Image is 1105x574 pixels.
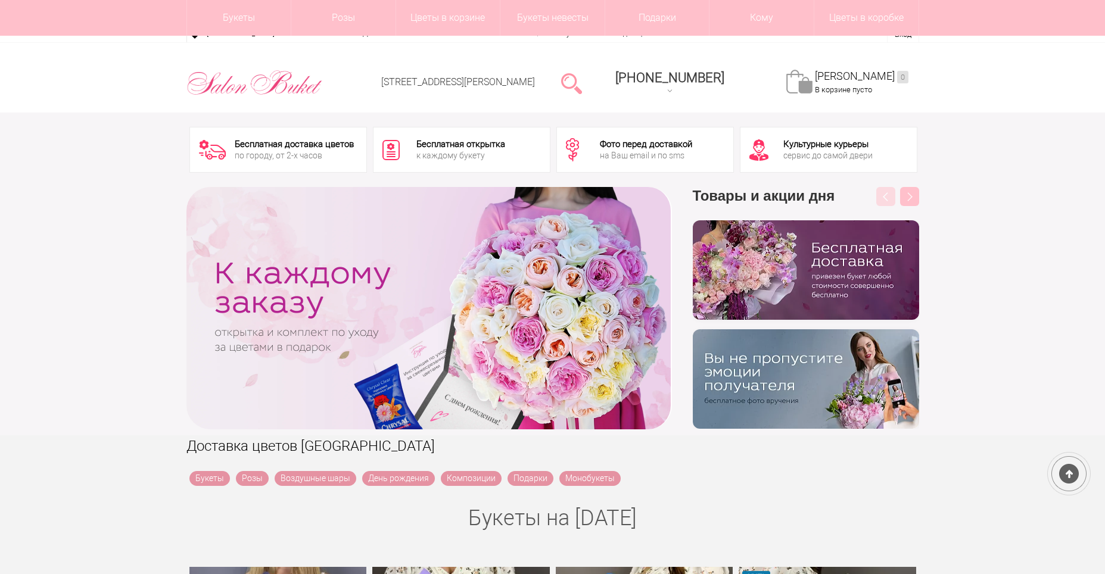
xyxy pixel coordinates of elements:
[783,140,873,149] div: Культурные курьеры
[600,140,692,149] div: Фото перед доставкой
[900,187,919,206] button: Next
[508,471,553,486] a: Подарки
[275,471,356,486] a: Воздушные шары
[615,70,724,85] span: [PHONE_NUMBER]
[693,187,919,220] h3: Товары и акции дня
[189,471,230,486] a: Букеты
[186,67,323,98] img: Цветы Нижний Новгород
[416,140,505,149] div: Бесплатная открытка
[236,471,269,486] a: Розы
[416,151,505,160] div: к каждому букету
[381,76,535,88] a: [STREET_ADDRESS][PERSON_NAME]
[468,506,637,531] a: Букеты на [DATE]
[897,71,908,83] ins: 0
[693,220,919,320] img: hpaj04joss48rwypv6hbykmvk1dj7zyr.png.webp
[815,85,872,94] span: В корзине пусто
[186,435,919,457] h1: Доставка цветов [GEOGRAPHIC_DATA]
[235,151,354,160] div: по городу, от 2-х часов
[235,140,354,149] div: Бесплатная доставка цветов
[815,70,908,83] a: [PERSON_NAME]
[441,471,502,486] a: Композиции
[693,329,919,429] img: v9wy31nijnvkfycrkduev4dhgt9psb7e.png.webp
[559,471,621,486] a: Монобукеты
[783,151,873,160] div: сервис до самой двери
[362,471,435,486] a: День рождения
[608,66,732,100] a: [PHONE_NUMBER]
[600,151,692,160] div: на Ваш email и по sms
